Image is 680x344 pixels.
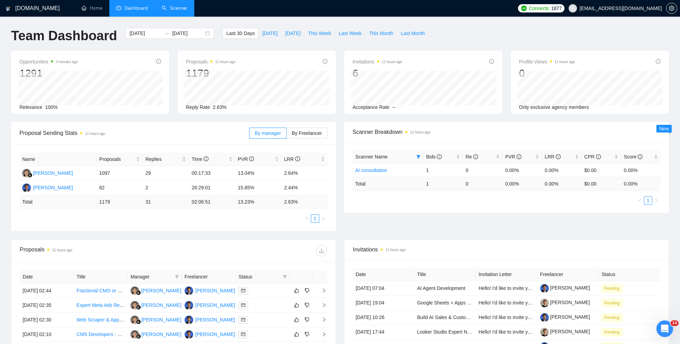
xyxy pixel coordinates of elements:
a: Fractional CMO or Marketing Consultant for Mid-Sized Companies [77,288,220,293]
img: gigradar-bm.png [136,290,141,295]
img: gigradar-bm.png [136,334,141,339]
a: Pending [602,329,625,335]
td: 1 [423,177,463,190]
div: 0 [519,67,575,80]
span: Dashboard [125,5,148,11]
span: mail [241,289,245,293]
span: Pending [602,285,622,292]
span: right [316,303,326,308]
span: Scanner Name [355,154,388,160]
td: 02:06:51 [189,195,235,209]
li: Previous Page [303,214,311,223]
div: [PERSON_NAME] [195,316,235,324]
span: info-circle [517,154,521,159]
th: Date [20,270,74,284]
button: Last Month [397,28,428,39]
span: Score [624,154,643,160]
span: Status [238,273,280,281]
div: [PERSON_NAME] [195,287,235,294]
button: download [316,245,327,256]
th: Invitation Letter [476,268,537,281]
time: 11 hours ago [85,132,105,136]
span: dashboard [116,6,121,10]
span: Only exclusive agency members [519,104,589,110]
td: 2.64% [281,166,328,181]
a: Web Scraper & App Developer Needed – Sports Card Sales Price Tracker [77,317,236,322]
span: 10 [671,320,679,326]
td: 2 [143,181,189,195]
a: [PERSON_NAME] [540,285,590,291]
button: dislike [303,301,311,309]
span: like [294,332,299,337]
li: 1 [644,196,652,205]
th: Freelancer [182,270,236,284]
a: KK[PERSON_NAME] [130,287,181,293]
span: info-circle [489,59,494,64]
li: Next Page [652,196,661,205]
div: [PERSON_NAME] [195,330,235,338]
img: c1hXM9bnB2RvzThLaBMv-EFriFBFov-fS4vrx8gLApOf6YtN3vHWnOixsiKQyUVnJ4 [540,313,549,322]
a: AI consultation [355,167,387,173]
span: Pending [602,314,622,321]
span: PVR [505,154,521,160]
img: upwork-logo.png [521,6,527,11]
td: 0.00 % [621,177,661,190]
span: Last Month [401,29,425,37]
time: 11 hours ago [382,60,402,64]
span: right [316,332,326,337]
a: Google Sheets + Apps Script Expert | Enterprise Client Management Dashboard [417,300,589,306]
td: [DATE] 02:10 [20,327,74,342]
button: like [292,286,301,295]
span: Scanner Breakdown [352,128,661,136]
span: Re [466,154,478,160]
td: 0.00% [502,163,542,177]
span: Bids [426,154,442,160]
td: 1 [423,163,463,177]
button: This Week [304,28,335,39]
a: Pending [602,300,625,306]
div: [PERSON_NAME] [141,287,181,294]
input: End date [172,29,204,37]
span: Last 30 Days [226,29,255,37]
span: Proposals [186,58,236,66]
span: 2.63% [213,104,227,110]
span: info-circle [156,59,161,64]
li: 1 [311,214,319,223]
span: download [316,248,327,253]
td: 29 [143,166,189,181]
div: 1291 [19,67,78,80]
span: [DATE] [285,29,300,37]
span: right [654,198,658,203]
span: like [294,317,299,322]
div: 1179 [186,67,236,80]
div: 6 [352,67,402,80]
span: to [164,31,169,36]
td: Looker Studio Expert Needed for LinkedIn Marketing Dashboard [414,325,476,339]
td: 0 [463,177,502,190]
span: info-circle [638,154,643,159]
button: Last 30 Days [222,28,258,39]
img: DU [185,301,193,310]
img: c1hXM9bnB2RvzThLaBMv-EFriFBFov-fS4vrx8gLApOf6YtN3vHWnOixsiKQyUVnJ4 [540,284,549,293]
img: KK [22,169,31,178]
span: LRR [284,156,300,162]
button: [DATE] [281,28,304,39]
span: Proposal Sending Stats [19,129,249,137]
td: 0.00% [621,163,661,177]
span: By manager [255,130,281,136]
a: KK[PERSON_NAME] [130,317,181,322]
button: setting [666,3,677,14]
div: [PERSON_NAME] [141,316,181,324]
th: Replies [143,153,189,166]
a: DU[PERSON_NAME] [185,317,235,322]
th: Manager [128,270,182,284]
span: 1877 [551,5,562,12]
span: info-circle [204,156,209,161]
td: 0.00 % [502,177,542,190]
span: filter [415,152,422,162]
span: info-circle [323,59,328,64]
img: KK [130,316,139,324]
span: By Freelancer [292,130,322,136]
button: dislike [303,316,311,324]
th: Status [599,268,660,281]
